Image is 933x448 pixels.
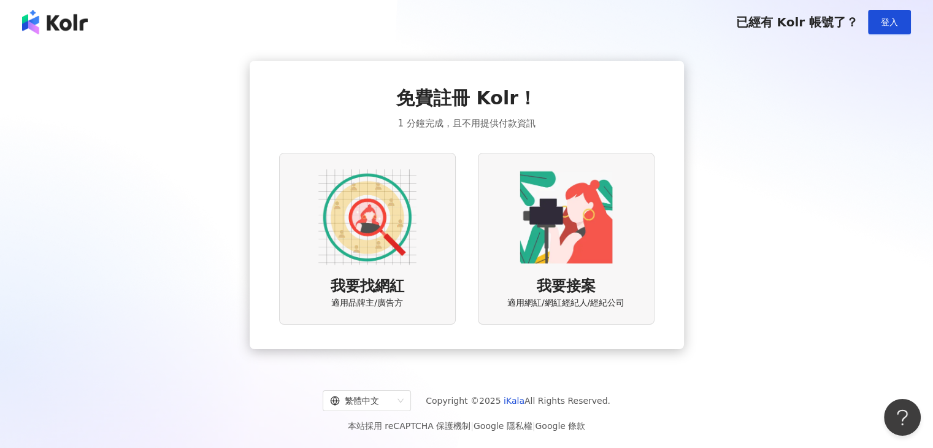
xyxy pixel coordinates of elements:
[532,421,536,431] span: |
[881,17,898,27] span: 登入
[426,393,610,408] span: Copyright © 2025 All Rights Reserved.
[396,85,537,111] span: 免費註冊 Kolr！
[884,399,921,436] iframe: Help Scout Beacon - Open
[331,276,404,297] span: 我要找網紅
[537,276,596,297] span: 我要接案
[504,396,524,406] a: iKala
[22,10,88,34] img: logo
[348,419,585,433] span: 本站採用 reCAPTCHA 保護機制
[397,116,535,131] span: 1 分鐘完成，且不用提供付款資訊
[474,421,532,431] a: Google 隱私權
[470,421,474,431] span: |
[331,297,403,309] span: 適用品牌主/廣告方
[507,297,624,309] span: 適用網紅/網紅經紀人/經紀公司
[868,10,911,34] button: 登入
[735,15,858,29] span: 已經有 Kolr 帳號了？
[517,168,615,266] img: KOL identity option
[318,168,417,266] img: AD identity option
[330,391,393,411] div: 繁體中文
[535,421,585,431] a: Google 條款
